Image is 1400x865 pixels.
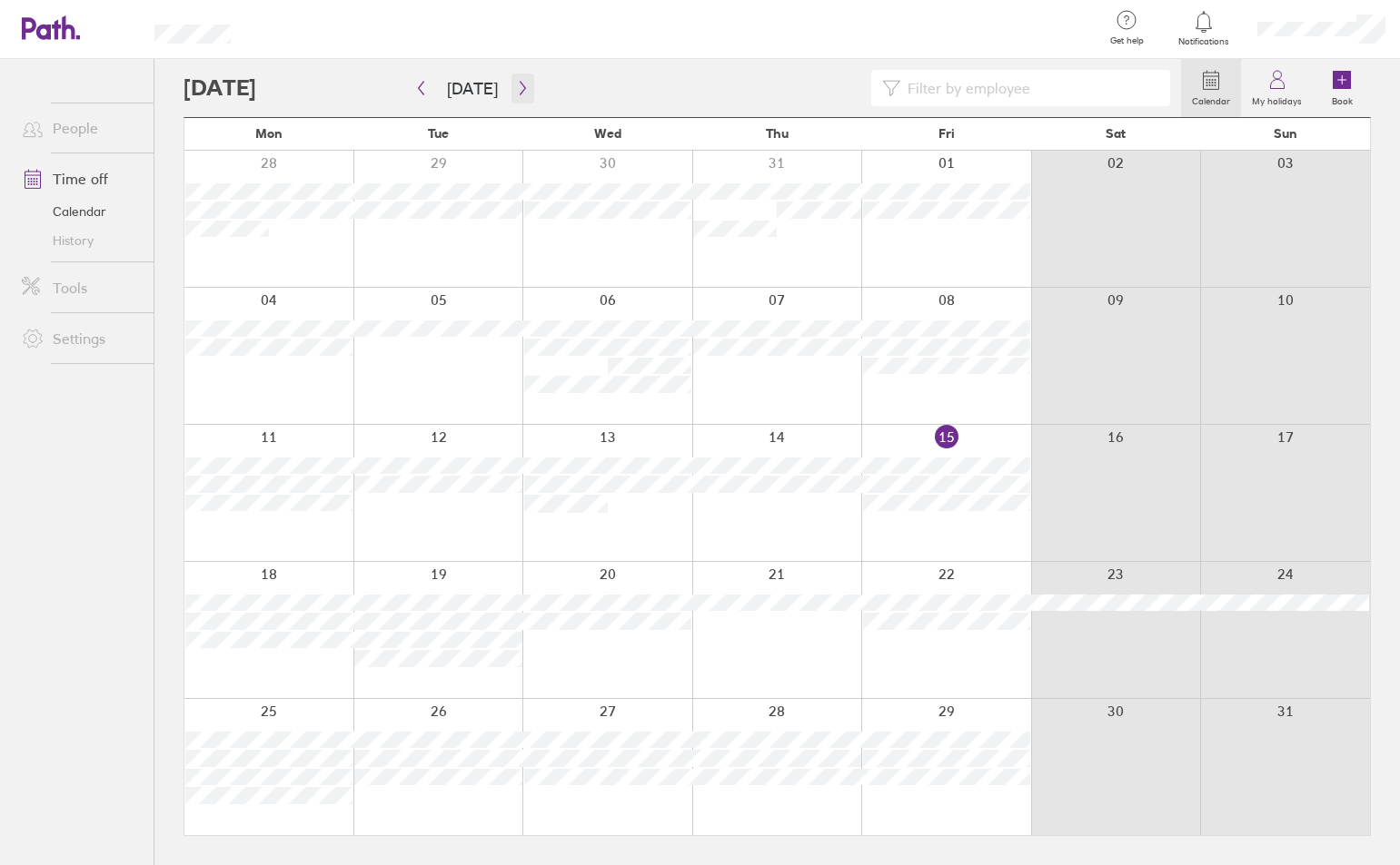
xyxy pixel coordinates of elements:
label: Book [1321,91,1364,107]
a: Calendar [1181,59,1241,117]
span: Tue [428,126,449,141]
span: Fri [938,126,955,141]
a: Calendar [7,197,154,226]
input: Filter by employee [900,71,1159,105]
a: Settings [7,320,154,357]
a: Book [1313,59,1371,117]
span: Notifications [1175,36,1234,47]
a: My holidays [1241,59,1313,117]
button: [DATE] [432,74,512,103]
a: People [7,110,154,146]
a: Tools [7,270,154,306]
span: Sat [1106,126,1126,141]
label: My holidays [1241,91,1313,107]
span: Get help [1097,35,1157,46]
a: History [7,226,154,255]
label: Calendar [1181,91,1241,107]
span: Wed [594,126,621,141]
span: Sun [1274,126,1297,141]
a: Time off [7,161,154,197]
a: Notifications [1175,9,1234,47]
span: Thu [766,126,789,141]
span: Mon [255,126,283,141]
